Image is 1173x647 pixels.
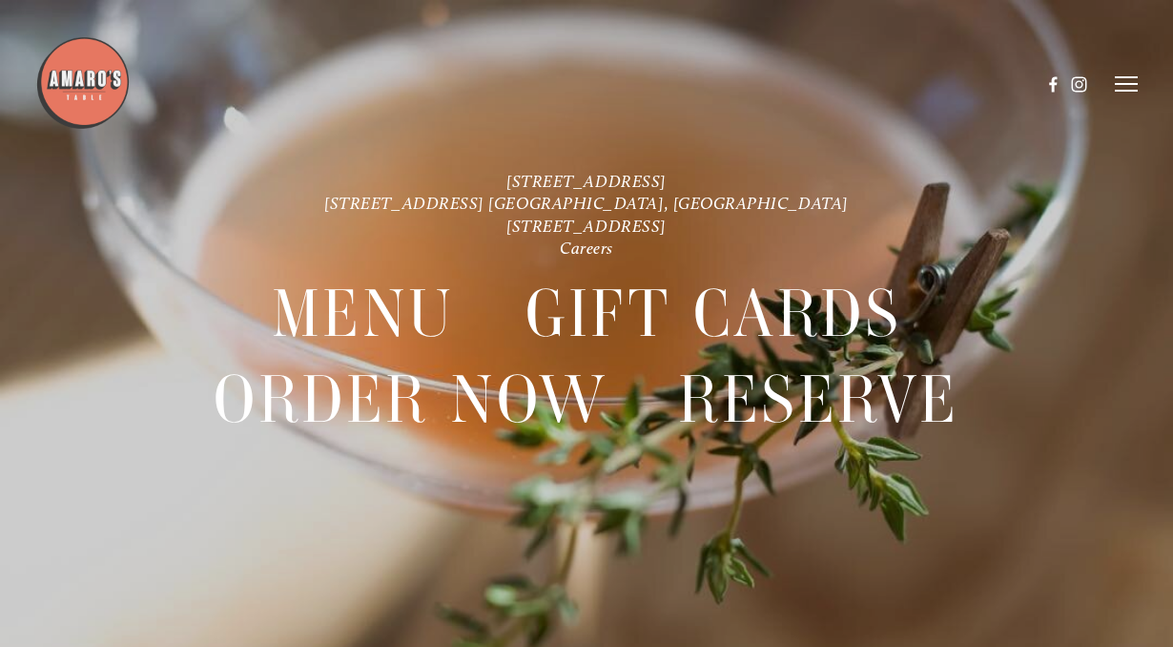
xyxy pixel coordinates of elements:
a: Reserve [678,357,958,442]
span: Menu [272,271,455,357]
a: [STREET_ADDRESS] [506,215,667,235]
a: Menu [272,271,455,356]
a: [STREET_ADDRESS] [506,171,667,191]
span: Gift Cards [525,271,902,357]
a: Gift Cards [525,271,902,356]
img: Amaro's Table [35,35,131,131]
span: Reserve [678,357,958,443]
a: Careers [560,238,613,258]
a: Order Now [214,357,607,442]
a: [STREET_ADDRESS] [GEOGRAPHIC_DATA], [GEOGRAPHIC_DATA] [324,193,849,213]
span: Order Now [214,357,607,443]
